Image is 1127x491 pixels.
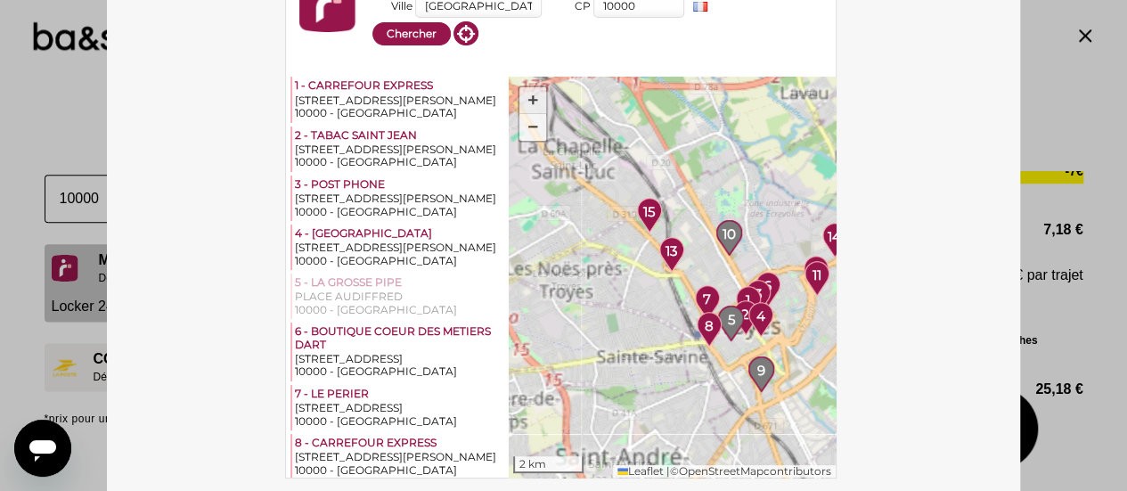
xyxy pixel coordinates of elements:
div: 11 [796,261,837,301]
button: Chercher [372,22,451,45]
img: pointsrelais_pin_grey.png [748,356,773,392]
div: 1 [728,286,768,326]
div: 6 [747,272,788,312]
a: OpenStreetMap [679,464,764,478]
img: pointsrelais_pin.png [821,223,846,258]
div: 6 - BOUTIQUE COEUR DES METIERS DART [295,325,506,353]
span: | [666,464,670,478]
a: Leaflet [617,464,664,478]
div: 14 [814,223,854,263]
img: pointsrelais_pin_grey.png [718,306,743,341]
img: pointsrelais_pin.png [747,302,772,338]
img: pointsrelais_pin.png [735,286,760,322]
div: [STREET_ADDRESS] [295,402,506,414]
div: © contributors [613,465,836,478]
div: 10000 - [GEOGRAPHIC_DATA] [295,206,506,218]
div: 5 - LA GROSSE PIPE [295,276,506,291]
span: 6 [764,278,772,294]
span: 11 [812,267,821,283]
div: [STREET_ADDRESS][PERSON_NAME] [295,192,506,205]
div: 12 [796,256,836,296]
div: 9 [741,356,781,397]
div: 8 - CARREFOUR EXPRESS [295,437,506,451]
img: pointsrelais_pin.png [658,237,683,273]
span: 13 [666,243,677,259]
div: 5 [711,306,751,346]
div: 10 [709,220,749,260]
img: pointsrelais_pin.png [696,312,721,348]
div: [STREET_ADDRESS][PERSON_NAME] [295,94,506,107]
div: 10000 - [GEOGRAPHIC_DATA] [295,156,506,168]
img: pointsrelais_pin.png [803,256,828,291]
span: 1 [746,292,750,308]
div: [STREET_ADDRESS][PERSON_NAME] [295,143,506,156]
div: 2 km [513,456,584,473]
div: 10000 - [GEOGRAPHIC_DATA] [295,415,506,428]
span: 7 [703,291,711,307]
iframe: Bouton de lancement de la fenêtre de messagerie [14,420,71,477]
div: 13 [651,237,691,277]
img: FR [693,2,707,12]
span: 10 [723,226,736,242]
div: 10000 - [GEOGRAPHIC_DATA] [295,255,506,267]
img: pointsrelais_pin.png [636,198,661,233]
div: 7 [687,285,727,325]
a: Zoom out [519,114,546,141]
div: 4 [740,302,780,342]
div: 15 [629,198,669,238]
div: 10000 - [GEOGRAPHIC_DATA] [295,464,506,477]
div: 3 - POST PHONE [295,178,506,192]
span: 4 [755,308,764,324]
div: [STREET_ADDRESS][PERSON_NAME] [295,451,506,463]
img: pointsrelais_pin.png [732,300,757,336]
div: 10000 - [GEOGRAPHIC_DATA] [295,107,506,119]
div: 2 [725,300,765,340]
span: 8 [704,318,713,334]
img: pointsrelais_pin.png [694,285,719,321]
div: 1 - CARREFOUR EXPRESS [295,79,506,94]
span: 5 [727,312,734,328]
div: 2 - TABAC SAINT JEAN [295,129,506,143]
div: [STREET_ADDRESS] [295,353,506,365]
div: [STREET_ADDRESS][PERSON_NAME] [295,241,506,254]
div: 8 [689,312,729,352]
div: 10000 - [GEOGRAPHIC_DATA] [295,304,506,316]
img: pointsrelais_pin_grey.png [716,220,741,256]
a: Zoom in [519,87,546,114]
span: + [527,88,539,112]
img: pointsrelais_pin.png [804,261,829,297]
div: 7 - LE PERIER [295,388,506,402]
div: 10000 - [GEOGRAPHIC_DATA] [295,365,506,378]
span: − [527,115,539,139]
span: 14 [828,229,841,245]
span: 15 [643,204,655,220]
span: 9 [757,363,765,379]
div: 4 - [GEOGRAPHIC_DATA] [295,227,506,241]
img: pointsrelais_pin.png [745,280,770,315]
div: 3 [738,280,778,320]
div: PLACE AUDIFFRED [295,291,506,303]
img: pointsrelais_pin.png [755,272,780,307]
